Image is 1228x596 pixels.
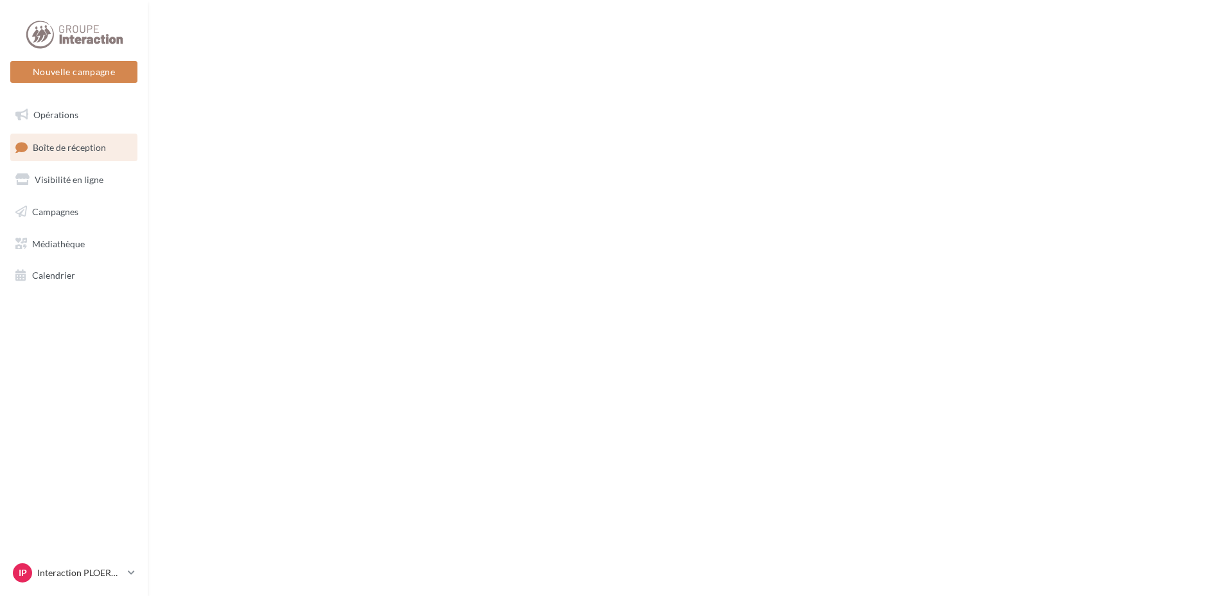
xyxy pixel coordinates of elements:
a: Visibilité en ligne [8,166,140,193]
a: Opérations [8,101,140,128]
span: Visibilité en ligne [35,174,103,185]
span: Boîte de réception [33,141,106,152]
span: Opérations [33,109,78,120]
span: Médiathèque [32,238,85,249]
span: Campagnes [32,206,78,217]
a: IP Interaction PLOERMEL [10,561,137,585]
a: Boîte de réception [8,134,140,161]
a: Médiathèque [8,231,140,258]
a: Campagnes [8,198,140,225]
button: Nouvelle campagne [10,61,137,83]
span: Calendrier [32,270,75,281]
span: IP [19,566,27,579]
p: Interaction PLOERMEL [37,566,123,579]
a: Calendrier [8,262,140,289]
